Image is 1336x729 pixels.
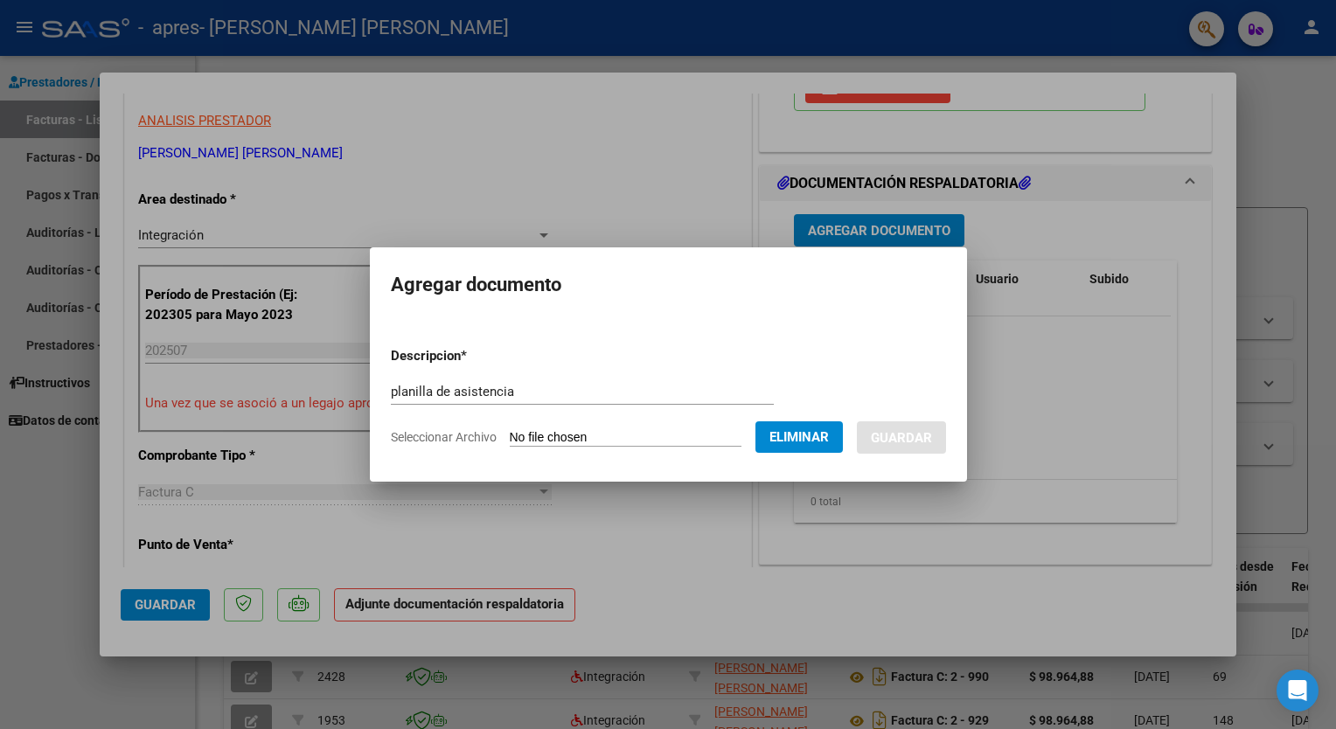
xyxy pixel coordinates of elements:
[871,430,932,446] span: Guardar
[857,421,946,454] button: Guardar
[391,346,558,366] p: Descripcion
[391,430,497,444] span: Seleccionar Archivo
[755,421,843,453] button: Eliminar
[769,429,829,445] span: Eliminar
[1277,670,1319,712] div: Open Intercom Messenger
[391,268,946,302] h2: Agregar documento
